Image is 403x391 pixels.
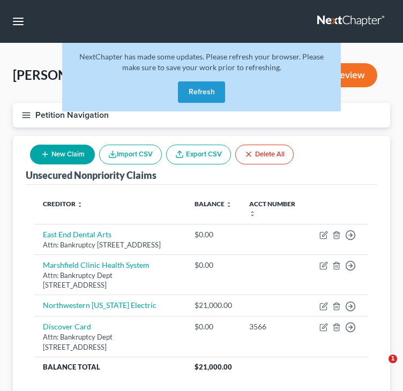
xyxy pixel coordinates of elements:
a: East End Dental Arts [43,230,111,239]
div: 3566 [249,321,302,332]
a: Marshfield Clinic Health System [43,260,150,269]
button: Refresh [178,81,225,103]
div: $0.00 [195,321,232,332]
a: Acct Number unfold_more [249,200,295,217]
div: Attn: Bankruptcy Dept [STREET_ADDRESS] [43,270,177,290]
div: Unsecured Nonpriority Claims [26,169,156,182]
iframe: Intercom live chat [367,355,392,380]
span: 1 [389,355,397,363]
i: unfold_more [77,201,83,208]
span: NextChapter has made some updates. Please refresh your browser. Please make sure to save your wor... [79,52,324,72]
i: unfold_more [249,210,256,217]
div: $0.00 [195,229,232,240]
span: [PERSON_NAME] [13,67,114,82]
a: Discover Card [43,322,91,331]
div: $0.00 [195,260,232,270]
button: Petition Navigation [13,103,390,127]
th: Balance Total [34,357,186,376]
span: $21,000.00 [195,363,232,371]
button: Delete All [235,145,294,164]
div: $21,000.00 [195,300,232,311]
button: Import CSV [99,145,162,164]
a: Northwestern [US_STATE] Electric [43,300,156,310]
i: unfold_more [226,201,232,208]
button: New Claim [30,145,95,164]
a: Balance unfold_more [195,200,232,208]
div: Attn: Bankruptcy Dept [STREET_ADDRESS] [43,332,177,352]
a: Export CSV [166,145,231,164]
a: Creditor unfold_more [43,200,83,208]
div: Attn: Bankruptcy [STREET_ADDRESS] [43,240,177,250]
